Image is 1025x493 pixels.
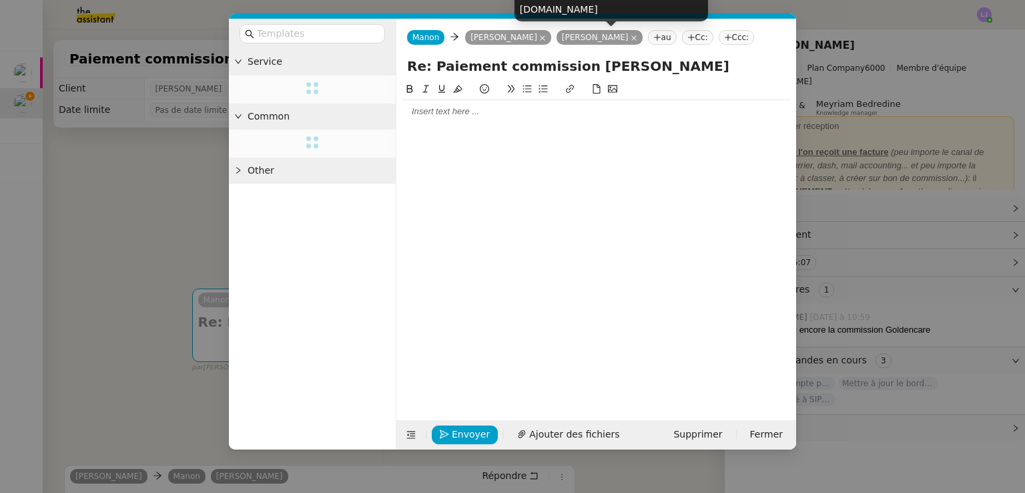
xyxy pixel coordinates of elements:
[257,26,377,41] input: Templates
[557,30,643,45] nz-tag: [PERSON_NAME]
[750,427,783,442] span: Fermer
[412,33,439,42] span: Manon
[229,49,396,75] div: Service
[432,426,498,444] button: Envoyer
[665,426,730,444] button: Supprimer
[509,426,627,444] button: Ajouter des fichiers
[248,54,390,69] span: Service
[648,30,677,45] nz-tag: au
[465,30,551,45] nz-tag: [PERSON_NAME]
[407,56,785,76] input: Subject
[719,30,755,45] nz-tag: Ccc:
[229,158,396,184] div: Other
[452,427,490,442] span: Envoyer
[229,104,396,130] div: Common
[248,163,390,178] span: Other
[742,426,791,444] button: Fermer
[673,427,722,442] span: Supprimer
[248,109,390,124] span: Common
[682,30,713,45] nz-tag: Cc:
[529,427,619,442] span: Ajouter des fichiers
